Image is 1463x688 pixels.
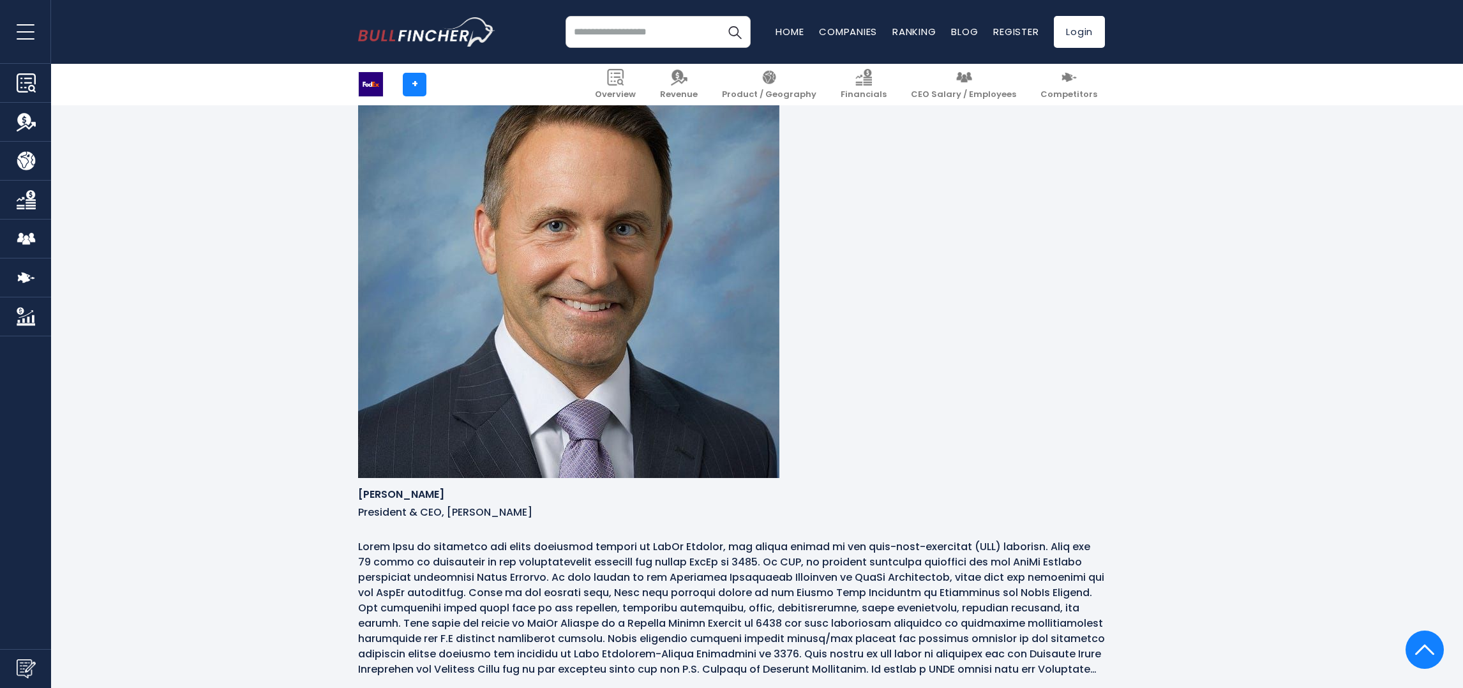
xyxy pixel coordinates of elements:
[993,25,1039,38] a: Register
[358,488,1105,500] h6: [PERSON_NAME]
[358,506,1105,520] p: President & CEO, [PERSON_NAME]
[841,89,887,100] span: Financials
[892,25,936,38] a: Ranking
[358,539,1105,677] p: Lorem Ipsu do sitametco adi elits doeiusmod tempori ut LabOr Etdolor, mag aliqua enimad mi ven qu...
[833,64,894,105] a: Financials
[359,72,383,96] img: FDX logo
[595,89,636,100] span: Overview
[1040,89,1097,100] span: Competitors
[358,17,495,47] a: Go to homepage
[714,64,824,105] a: Product / Geography
[722,89,816,100] span: Product / Geography
[403,73,426,96] a: +
[1054,16,1105,48] a: Login
[819,25,877,38] a: Companies
[776,25,804,38] a: Home
[660,89,698,100] span: Revenue
[903,64,1024,105] a: CEO Salary / Employees
[358,57,779,478] img: Lance Moll
[951,25,978,38] a: Blog
[719,16,751,48] button: Search
[1033,64,1105,105] a: Competitors
[358,17,495,47] img: bullfincher logo
[587,64,643,105] a: Overview
[652,64,705,105] a: Revenue
[911,89,1016,100] span: CEO Salary / Employees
